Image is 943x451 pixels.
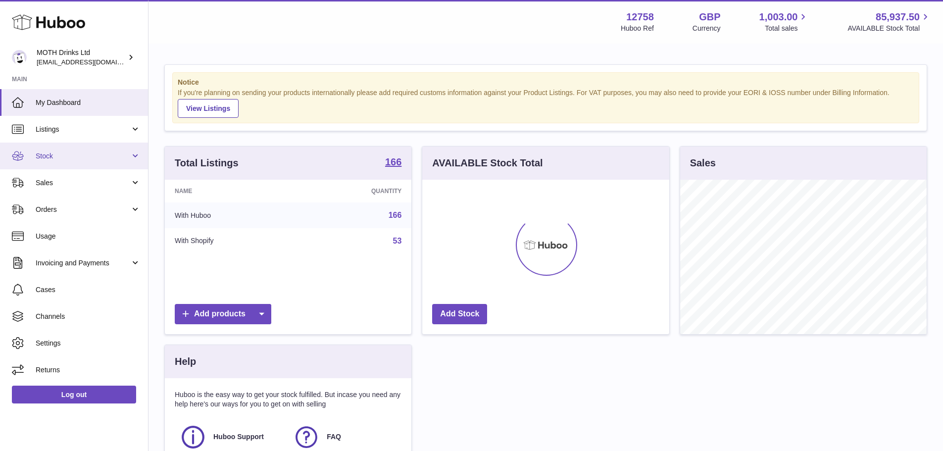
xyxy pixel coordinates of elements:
a: 166 [385,157,401,169]
span: Sales [36,178,130,188]
span: Settings [36,339,141,348]
td: With Shopify [165,228,298,254]
h3: Help [175,355,196,368]
span: 85,937.50 [876,10,920,24]
div: If you're planning on sending your products internationally please add required customs informati... [178,88,914,118]
th: Quantity [298,180,412,202]
span: Total sales [765,24,809,33]
span: AVAILABLE Stock Total [847,24,931,33]
a: FAQ [293,424,397,451]
span: Invoicing and Payments [36,258,130,268]
h3: Total Listings [175,156,239,170]
h3: Sales [690,156,716,170]
span: Stock [36,151,130,161]
a: Huboo Support [180,424,283,451]
a: View Listings [178,99,239,118]
span: Listings [36,125,130,134]
div: MOTH Drinks Ltd [37,48,126,67]
span: My Dashboard [36,98,141,107]
span: [EMAIL_ADDRESS][DOMAIN_NAME] [37,58,146,66]
div: Currency [693,24,721,33]
h3: AVAILABLE Stock Total [432,156,543,170]
span: Returns [36,365,141,375]
span: FAQ [327,432,341,442]
span: Orders [36,205,130,214]
a: 1,003.00 Total sales [759,10,809,33]
span: Usage [36,232,141,241]
span: Channels [36,312,141,321]
strong: 12758 [626,10,654,24]
a: Add products [175,304,271,324]
a: Log out [12,386,136,403]
img: orders@mothdrinks.com [12,50,27,65]
a: 53 [393,237,402,245]
span: Huboo Support [213,432,264,442]
td: With Huboo [165,202,298,228]
span: 1,003.00 [759,10,798,24]
span: Cases [36,285,141,295]
p: Huboo is the easy way to get your stock fulfilled. But incase you need any help here's our ways f... [175,390,401,409]
a: 85,937.50 AVAILABLE Stock Total [847,10,931,33]
th: Name [165,180,298,202]
strong: 166 [385,157,401,167]
div: Huboo Ref [621,24,654,33]
a: Add Stock [432,304,487,324]
strong: Notice [178,78,914,87]
strong: GBP [699,10,720,24]
a: 166 [389,211,402,219]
